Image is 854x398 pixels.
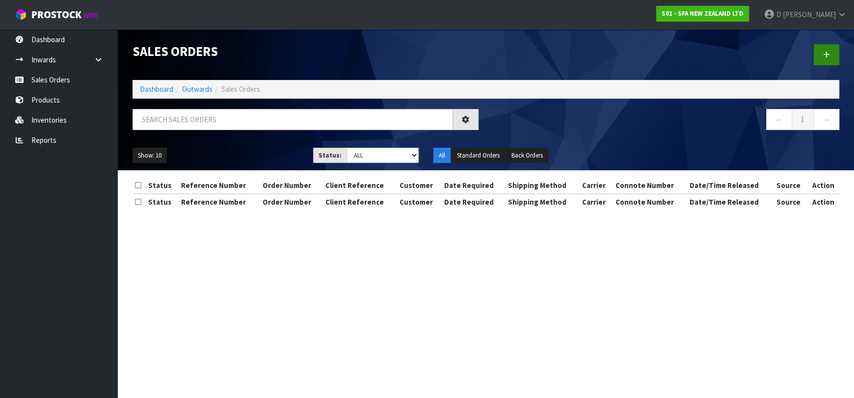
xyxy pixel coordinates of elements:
th: Shipping Method [506,194,580,210]
button: Show: 10 [133,148,167,163]
th: Source [774,194,807,210]
span: [PERSON_NAME] [783,10,836,19]
a: → [813,109,839,130]
th: Carrier [580,178,613,193]
strong: Status: [319,151,342,159]
th: Client Reference [322,194,397,210]
a: ← [766,109,792,130]
th: Source [774,178,807,193]
th: Connote Number [613,178,687,193]
a: 1 [792,109,814,130]
th: Date/Time Released [687,178,774,193]
button: Standard Orders [452,148,505,163]
th: Status [146,178,179,193]
nav: Page navigation [493,109,839,133]
img: cube-alt.png [15,8,27,21]
span: ProStock [31,8,81,21]
th: Client Reference [322,178,397,193]
a: Dashboard [140,84,173,94]
th: Action [808,178,840,193]
th: Customer [397,194,442,210]
th: Customer [397,178,442,193]
th: Carrier [580,194,613,210]
th: Date Required [442,178,506,193]
button: Back Orders [506,148,548,163]
th: Order Number [260,194,323,210]
th: Reference Number [179,194,260,210]
strong: S01 - SFA NEW ZEALAND LTD [662,9,744,18]
th: Shipping Method [506,178,580,193]
span: D [776,10,781,19]
th: Status [146,194,179,210]
th: Action [808,194,840,210]
a: Outwards [182,84,213,94]
th: Order Number [260,178,323,193]
th: Date Required [442,194,506,210]
span: Sales Orders [221,84,260,94]
input: Search sales orders [133,109,453,130]
th: Reference Number [179,178,260,193]
button: All [433,148,451,163]
th: Connote Number [613,194,687,210]
h1: Sales Orders [133,44,479,58]
small: WMS [83,11,99,20]
th: Date/Time Released [687,194,774,210]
